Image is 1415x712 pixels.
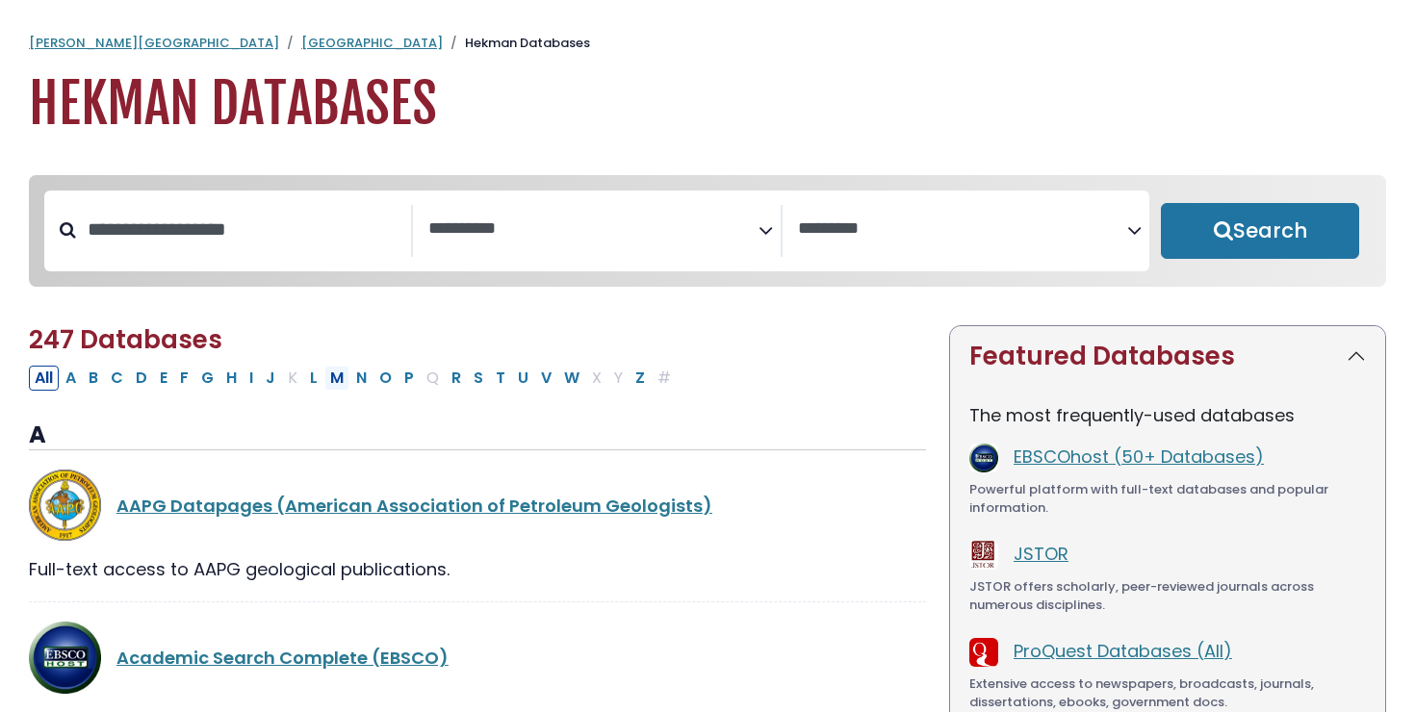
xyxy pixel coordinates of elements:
[29,175,1386,287] nav: Search filters
[174,366,194,391] button: Filter Results F
[29,556,926,582] div: Full-text access to AAPG geological publications.
[29,322,222,357] span: 247 Databases
[301,34,443,52] a: [GEOGRAPHIC_DATA]
[220,366,243,391] button: Filter Results H
[428,219,758,240] textarea: Search
[512,366,534,391] button: Filter Results U
[468,366,489,391] button: Filter Results S
[446,366,467,391] button: Filter Results R
[83,366,104,391] button: Filter Results B
[1014,542,1068,566] a: JSTOR
[1161,203,1359,259] button: Submit for Search Results
[29,34,279,52] a: [PERSON_NAME][GEOGRAPHIC_DATA]
[29,366,59,391] button: All
[260,366,281,391] button: Filter Results J
[373,366,398,391] button: Filter Results O
[350,366,373,391] button: Filter Results N
[324,366,349,391] button: Filter Results M
[154,366,173,391] button: Filter Results E
[304,366,323,391] button: Filter Results L
[798,219,1127,240] textarea: Search
[630,366,651,391] button: Filter Results Z
[105,366,129,391] button: Filter Results C
[535,366,557,391] button: Filter Results V
[443,34,590,53] li: Hekman Databases
[969,674,1366,712] div: Extensive access to newspapers, broadcasts, journals, dissertations, ebooks, government docs.
[244,366,259,391] button: Filter Results I
[130,366,153,391] button: Filter Results D
[29,365,679,389] div: Alpha-list to filter by first letter of database name
[1014,639,1232,663] a: ProQuest Databases (All)
[1014,445,1264,469] a: EBSCOhost (50+ Databases)
[76,214,411,245] input: Search database by title or keyword
[969,480,1366,518] div: Powerful platform with full-text databases and popular information.
[116,494,712,518] a: AAPG Datapages (American Association of Petroleum Geologists)
[195,366,219,391] button: Filter Results G
[399,366,420,391] button: Filter Results P
[116,646,449,670] a: Academic Search Complete (EBSCO)
[29,34,1386,53] nav: breadcrumb
[490,366,511,391] button: Filter Results T
[60,366,82,391] button: Filter Results A
[969,402,1366,428] p: The most frequently-used databases
[29,421,926,450] h3: A
[558,366,585,391] button: Filter Results W
[969,577,1366,615] div: JSTOR offers scholarly, peer-reviewed journals across numerous disciplines.
[950,326,1385,387] button: Featured Databases
[29,72,1386,137] h1: Hekman Databases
